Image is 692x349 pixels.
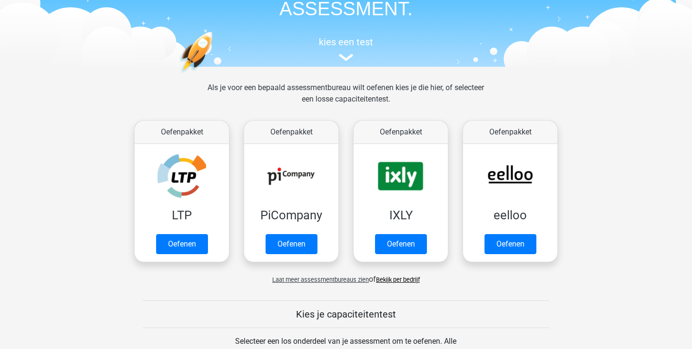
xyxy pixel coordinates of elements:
[179,31,249,118] img: oefenen
[127,36,565,62] a: kies een test
[200,82,492,116] div: Als je voor een bepaald assessmentbureau wilt oefenen kies je die hier, of selecteer een losse ca...
[266,234,317,254] a: Oefenen
[127,36,565,48] h5: kies een test
[484,234,536,254] a: Oefenen
[339,54,353,61] img: assessment
[376,276,420,283] a: Bekijk per bedrijf
[375,234,427,254] a: Oefenen
[156,234,208,254] a: Oefenen
[272,276,369,283] span: Laat meer assessmentbureaus zien
[143,308,549,320] h5: Kies je capaciteitentest
[127,266,565,285] div: of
